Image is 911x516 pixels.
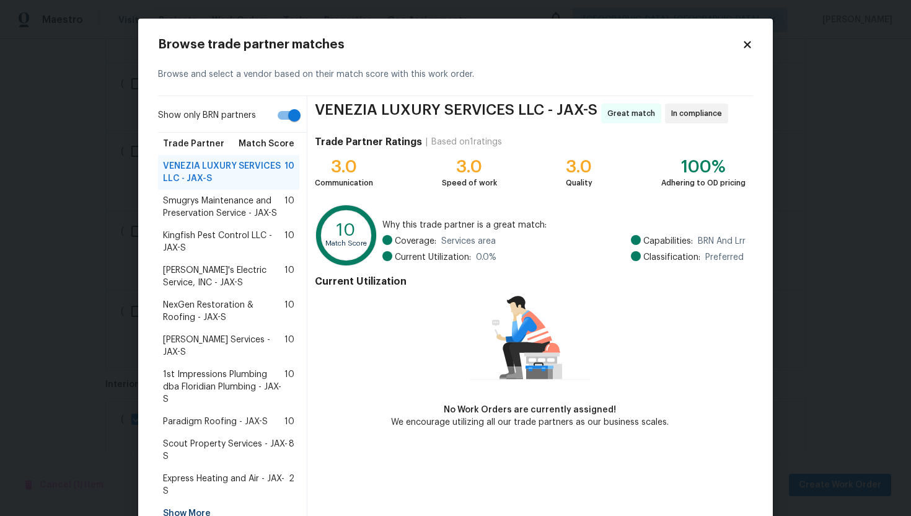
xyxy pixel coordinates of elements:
div: Communication [315,177,373,189]
span: 1st Impressions Plumbing dba Floridian Plumbing - JAX-S [163,368,284,406]
span: Paradigm Roofing - JAX-S [163,416,268,428]
span: Express Heating and Air - JAX-S [163,473,289,497]
span: 10 [284,299,294,324]
span: 10 [284,368,294,406]
span: In compliance [671,107,727,120]
span: Match Score [239,138,294,150]
span: Capabilities: [643,235,693,247]
span: NexGen Restoration & Roofing - JAX-S [163,299,284,324]
span: 0.0 % [476,251,496,264]
h4: Trade Partner Ratings [315,136,422,148]
span: [PERSON_NAME]'s Electric Service, INC - JAX-S [163,264,284,289]
span: Great match [607,107,660,120]
div: | [422,136,431,148]
h2: Browse trade partner matches [158,38,742,51]
div: We encourage utilizing all our trade partners as our business scales. [391,416,669,429]
span: Services area [441,235,496,247]
span: 10 [284,416,294,428]
span: Classification: [643,251,700,264]
div: 3.0 [442,161,497,173]
span: Preferred [705,251,744,264]
div: Based on 1 ratings [431,136,502,148]
span: 8 [289,438,294,463]
span: 10 [284,229,294,254]
span: Show only BRN partners [158,109,256,122]
div: 3.0 [315,161,373,173]
span: Current Utilization: [395,251,471,264]
span: VENEZIA LUXURY SERVICES LLC - JAX-S [315,104,597,123]
h4: Current Utilization [315,275,746,288]
div: Browse and select a vendor based on their match score with this work order. [158,53,753,96]
span: Smugrys Maintenance and Preservation Service - JAX-S [163,195,284,220]
text: 10 [337,221,356,239]
div: Speed of work [442,177,497,189]
div: 3.0 [566,161,592,173]
span: [PERSON_NAME] Services - JAX-S [163,334,284,358]
span: Scout Property Services - JAX-S [163,438,289,463]
div: Adhering to OD pricing [661,177,746,189]
div: No Work Orders are currently assigned! [391,404,669,416]
span: Kingfish Pest Control LLC - JAX-S [163,229,284,254]
span: VENEZIA LUXURY SERVICES LLC - JAX-S [163,160,284,185]
span: Why this trade partner is a great match: [382,219,746,231]
span: 2 [289,473,294,497]
span: Trade Partner [163,138,224,150]
div: 100% [661,161,746,173]
span: Coverage: [395,235,436,247]
span: 10 [284,160,294,185]
span: BRN And Lrr [698,235,746,247]
text: Match Score [325,240,367,247]
div: Quality [566,177,592,189]
span: 10 [284,334,294,358]
span: 10 [284,195,294,220]
span: 10 [284,264,294,289]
